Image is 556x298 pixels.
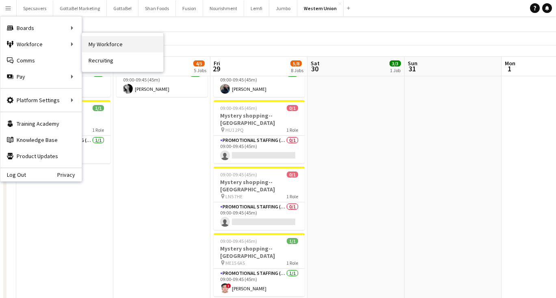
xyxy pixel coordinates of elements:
[176,0,203,16] button: Fusion
[269,0,297,16] button: Jumbo
[0,20,82,36] div: Boards
[0,172,26,178] a: Log Out
[290,60,302,66] span: 5/8
[214,100,305,163] app-job-card: 09:00-09:45 (45m)0/1Mystery shopping--[GEOGRAPHIC_DATA] HU1 2PQ1 RolePromotional Staffing (Myster...
[214,269,305,296] app-card-role: Promotional Staffing (Mystery Shopper)1/109:00-09:45 (45m)![PERSON_NAME]
[53,0,107,16] button: GottaBe! Marketing
[214,112,305,126] h3: Mystery shopping--[GEOGRAPHIC_DATA]
[220,172,257,178] span: 09:00-09:45 (45m)
[17,0,53,16] button: Specsavers
[286,193,298,199] span: 1 Role
[214,60,220,67] span: Fri
[214,178,305,193] h3: Mystery shopping--[GEOGRAPHIC_DATA]
[225,193,242,199] span: LN5 7HE
[225,260,245,266] span: ME15 6AS
[287,172,298,178] span: 0/1
[244,0,269,16] button: Lemfi
[82,52,163,69] a: Recruiting
[220,238,257,244] span: 09:00-09:45 (45m)
[0,52,82,69] a: Comms
[287,105,298,111] span: 0/1
[93,105,104,111] span: 1/1
[389,60,401,66] span: 3/3
[225,127,244,133] span: HU1 2PQ
[390,67,400,73] div: 1 Job
[291,67,303,73] div: 8 Jobs
[0,116,82,132] a: Training Academy
[286,260,298,266] span: 1 Role
[214,136,305,163] app-card-role: Promotional Staffing (Mystery Shopper)0/109:00-09:45 (45m)
[504,64,515,73] span: 1
[214,202,305,230] app-card-role: Promotional Staffing (Mystery Shopper)0/109:00-09:45 (45m)
[203,0,244,16] button: Nourishment
[82,36,163,52] a: My Workforce
[309,64,320,73] span: 30
[193,60,205,66] span: 4/5
[226,283,231,288] span: !
[311,60,320,67] span: Sat
[117,69,208,97] app-card-role: Promotional Staffing (Mystery Shopper)1/109:00-09:45 (45m)[PERSON_NAME]
[138,0,176,16] button: Shan Foods
[0,69,82,85] div: Pay
[0,148,82,164] a: Product Updates
[107,0,138,16] button: GottaBe!
[287,238,298,244] span: 1/1
[214,69,305,97] app-card-role: Promotional Staffing (Mystery Shopper)1/109:00-09:45 (45m)[PERSON_NAME]
[214,233,305,296] app-job-card: 09:00-09:45 (45m)1/1Mystery shopping--[GEOGRAPHIC_DATA] ME15 6AS1 RolePromotional Staffing (Myste...
[0,36,82,52] div: Workforce
[214,245,305,259] h3: Mystery shopping--[GEOGRAPHIC_DATA]
[505,60,515,67] span: Mon
[220,105,257,111] span: 09:00-09:45 (45m)
[297,0,344,16] button: Western Union
[286,127,298,133] span: 1 Role
[194,67,206,73] div: 5 Jobs
[57,172,82,178] a: Privacy
[0,132,82,148] a: Knowledge Base
[407,64,418,73] span: 31
[0,92,82,108] div: Platform Settings
[92,127,104,133] span: 1 Role
[214,167,305,230] app-job-card: 09:00-09:45 (45m)0/1Mystery shopping--[GEOGRAPHIC_DATA] LN5 7HE1 RolePromotional Staffing (Myster...
[408,60,418,67] span: Sun
[212,64,220,73] span: 29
